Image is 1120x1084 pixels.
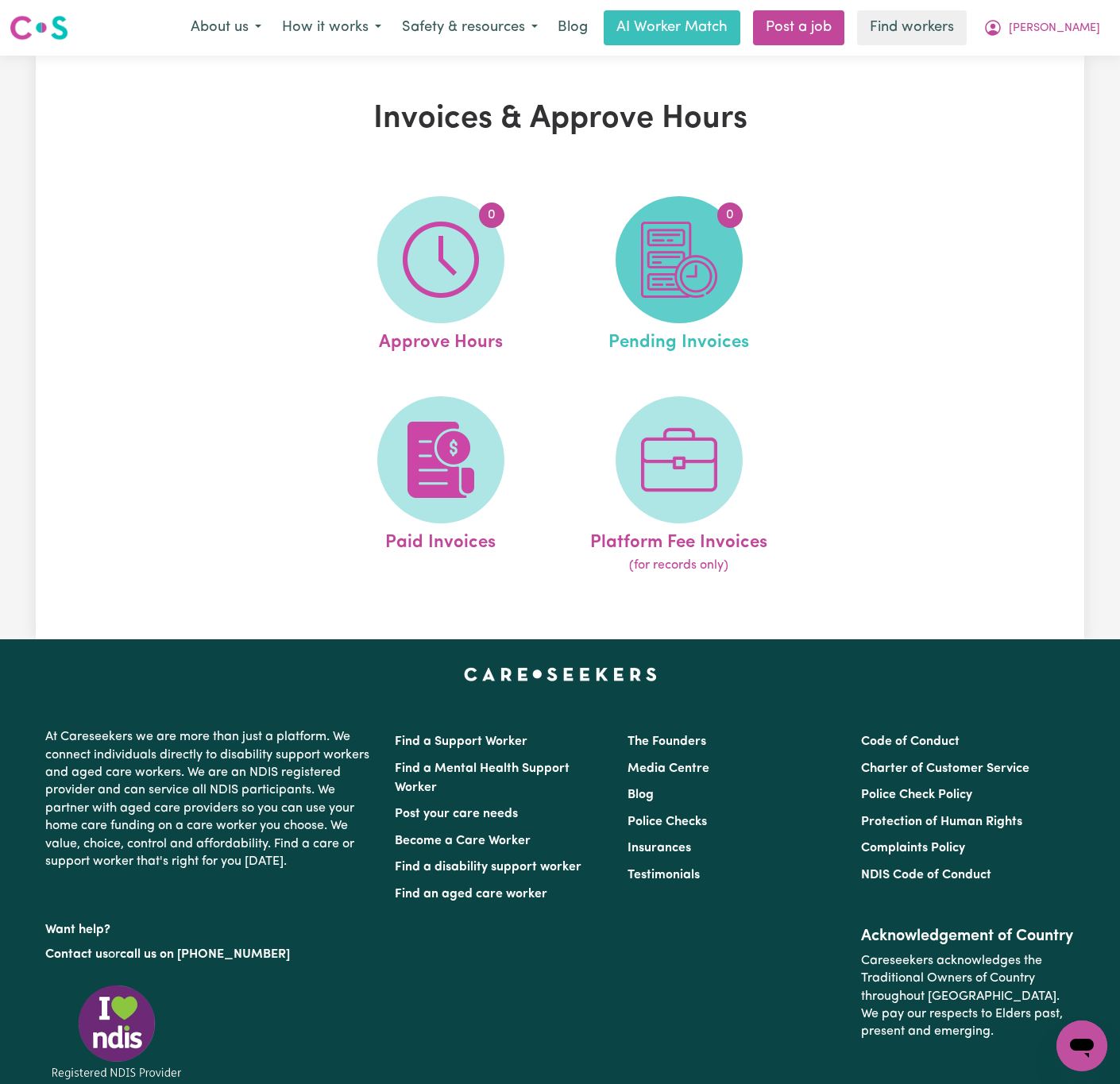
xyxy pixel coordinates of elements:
p: Careseekers acknowledges the Traditional Owners of Country throughout [GEOGRAPHIC_DATA]. We pay o... [861,946,1075,1047]
img: Registered NDIS provider [45,982,188,1082]
img: Careseekers logo [10,14,68,42]
a: Charter of Customer Service [861,762,1029,775]
a: AI Worker Match [604,10,740,45]
a: Careseekers home page [464,668,657,681]
a: Code of Conduct [861,735,960,748]
a: call us on [PHONE_NUMBER] [120,948,290,961]
a: Approve Hours [326,196,555,357]
span: 0 [479,203,504,228]
a: Blog [628,789,654,801]
h1: Invoices & Approve Hours [220,100,900,138]
a: Testimonials [628,869,700,881]
a: Find a Support Worker [395,735,527,748]
a: Media Centre [628,762,709,775]
a: Protection of Human Rights [861,816,1022,828]
a: Blog [548,10,597,45]
a: The Founders [628,735,706,748]
p: At Careseekers we are more than just a platform. We connect individuals directly to disability su... [45,722,376,877]
iframe: Button to launch messaging window [1056,1020,1107,1071]
a: Post a job [753,10,844,45]
a: Pending Invoices [565,196,794,357]
button: How it works [272,11,392,44]
a: NDIS Code of Conduct [861,869,991,881]
a: Insurances [628,842,691,854]
a: Find a disability support worker [395,861,581,874]
button: My Account [973,11,1110,44]
button: Safety & resources [392,11,548,44]
span: Paid Invoices [385,523,496,557]
a: Platform Fee Invoices(for records only) [565,396,794,576]
span: Pending Invoices [608,323,749,357]
a: Find an aged care worker [395,888,547,901]
a: Police Checks [628,816,707,828]
a: Post your care needs [395,808,518,820]
a: Contact us [45,948,108,961]
span: Platform Fee Invoices [590,523,767,557]
a: Careseekers logo [10,10,68,46]
p: or [45,939,376,970]
button: About us [180,11,272,44]
a: Find a Mental Health Support Worker [395,762,570,794]
span: (for records only) [629,556,728,575]
span: Approve Hours [379,323,503,357]
span: 0 [717,203,743,228]
a: Paid Invoices [326,396,555,576]
a: Police Check Policy [861,789,972,801]
a: Find workers [857,10,967,45]
h2: Acknowledgement of Country [861,927,1075,946]
a: Complaints Policy [861,842,965,854]
span: [PERSON_NAME] [1009,20,1100,37]
a: Become a Care Worker [395,835,531,847]
p: Want help? [45,915,376,939]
